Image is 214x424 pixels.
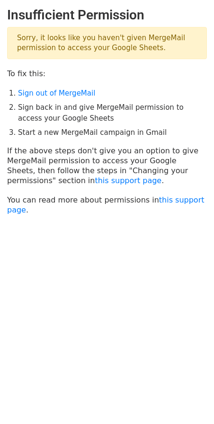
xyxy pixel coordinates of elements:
p: If the above steps don't give you an option to give MergeMail permission to access your Google Sh... [7,146,207,185]
p: You can read more about permissions in . [7,195,207,215]
a: Sign out of MergeMail [18,89,95,97]
p: To fix this: [7,69,207,79]
li: Sign back in and give MergeMail permission to access your Google Sheets [18,102,207,124]
a: this support page [95,176,161,185]
a: this support page [7,195,205,214]
p: Sorry, it looks like you haven't given MergeMail permission to access your Google Sheets. [7,27,207,59]
li: Start a new MergeMail campaign in Gmail [18,127,207,138]
h2: Insufficient Permission [7,7,207,23]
